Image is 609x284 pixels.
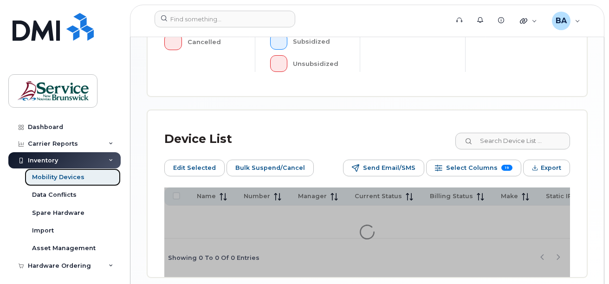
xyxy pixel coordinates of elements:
div: Unsubsidized [293,55,345,72]
div: Subsidized [293,33,345,50]
div: Device List [164,127,232,151]
span: Send Email/SMS [363,161,415,175]
button: Send Email/SMS [343,160,424,176]
input: Find something... [155,11,295,27]
span: Edit Selected [173,161,216,175]
span: Bulk Suspend/Cancel [235,161,305,175]
button: Select Columns 19 [426,160,521,176]
button: Edit Selected [164,160,225,176]
input: Search Device List ... [455,133,570,149]
div: Quicklinks [513,12,544,30]
span: Export [541,161,561,175]
button: Bulk Suspend/Cancel [227,160,314,176]
span: 19 [501,165,512,171]
button: Export [523,160,570,176]
div: Bishop, April (ELG/EGL) [545,12,587,30]
div: Cancelled [188,33,240,50]
span: Select Columns [446,161,498,175]
span: BA [556,15,567,26]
